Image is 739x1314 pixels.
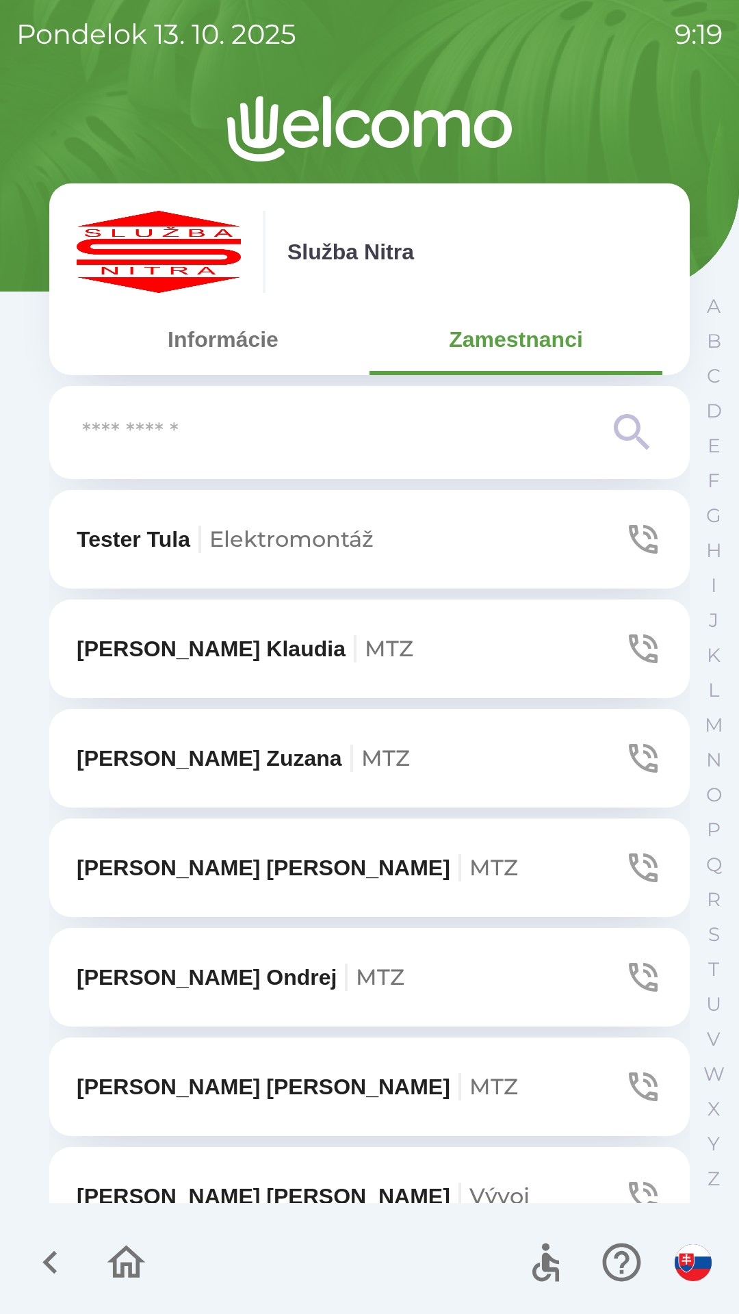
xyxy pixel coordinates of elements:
span: MTZ [469,1073,518,1100]
p: [PERSON_NAME] Zuzana [77,742,410,775]
p: [PERSON_NAME] Klaudia [77,632,413,665]
button: [PERSON_NAME] KlaudiaMTZ [49,600,690,698]
span: Elektromontáž [209,526,374,552]
span: MTZ [356,964,404,990]
span: MTZ [469,854,518,881]
button: [PERSON_NAME] [PERSON_NAME]MTZ [49,819,690,917]
p: Tester Tula [77,523,374,556]
span: MTZ [365,635,413,662]
img: Logo [49,96,690,162]
p: [PERSON_NAME] [PERSON_NAME] [77,851,518,884]
button: Tester TulaElektromontáž [49,490,690,589]
button: Informácie [77,315,369,364]
img: sk flag [675,1244,712,1281]
p: 9:19 [675,14,723,55]
p: [PERSON_NAME] [PERSON_NAME] [77,1070,518,1103]
p: [PERSON_NAME] [PERSON_NAME] [77,1180,530,1213]
button: [PERSON_NAME] OndrejMTZ [49,928,690,1027]
button: [PERSON_NAME] ZuzanaMTZ [49,709,690,808]
img: c55f63fc-e714-4e15-be12-dfeb3df5ea30.png [77,211,241,293]
span: MTZ [361,745,410,771]
button: [PERSON_NAME] [PERSON_NAME]Vývoj [49,1147,690,1246]
p: Služba Nitra [287,235,414,268]
span: Vývoj [469,1183,530,1209]
p: pondelok 13. 10. 2025 [16,14,296,55]
button: [PERSON_NAME] [PERSON_NAME]MTZ [49,1038,690,1136]
p: [PERSON_NAME] Ondrej [77,961,404,994]
button: Zamestnanci [369,315,662,364]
